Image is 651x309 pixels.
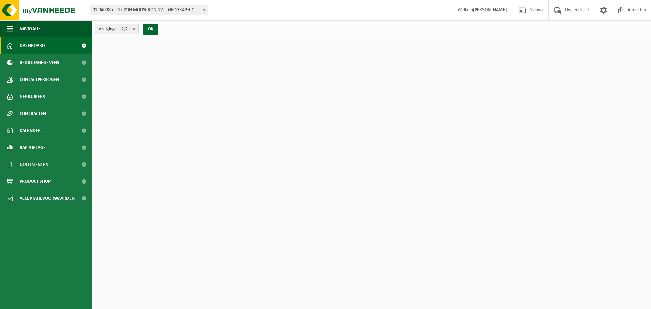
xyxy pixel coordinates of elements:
span: Gebruikers [20,88,45,105]
span: Bedrijfsgegevens [20,54,59,71]
strong: [PERSON_NAME] [473,7,507,13]
span: Documenten [20,156,48,173]
button: OK [143,24,158,35]
count: (2/2) [120,27,130,31]
span: 01-040085 - PLUKON MOUSCRON NV - MOESKROEN [90,5,208,15]
span: 01-040085 - PLUKON MOUSCRON NV - MOESKROEN [90,5,208,15]
span: Navigatie [20,20,41,37]
span: Kalender [20,122,41,139]
span: Dashboard [20,37,45,54]
span: Vestigingen [99,24,130,34]
button: Vestigingen(2/2) [95,24,139,34]
span: Contactpersonen [20,71,59,88]
span: Contracten [20,105,46,122]
span: Acceptatievoorwaarden [20,190,75,207]
span: Product Shop [20,173,51,190]
span: Rapportage [20,139,46,156]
